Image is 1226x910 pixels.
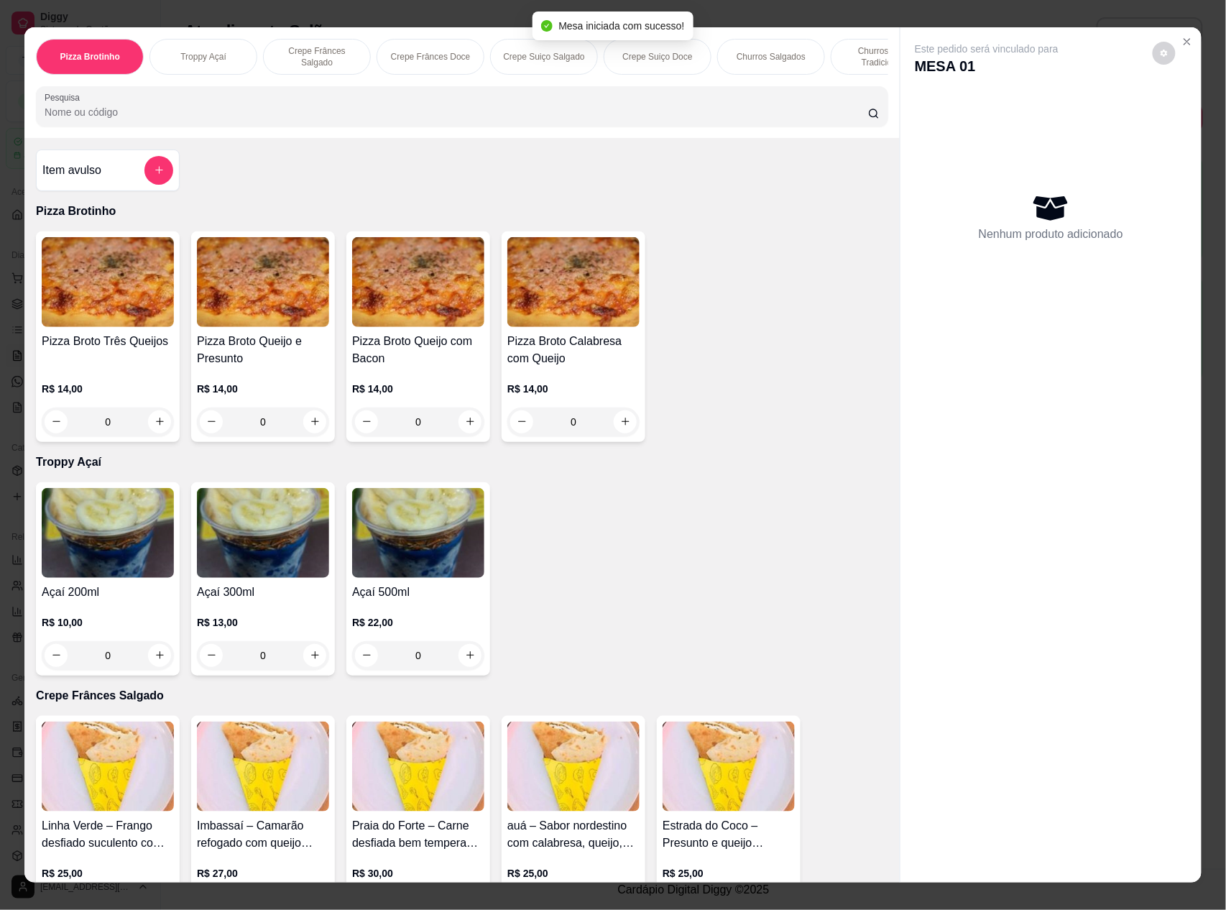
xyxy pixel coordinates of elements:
button: add-separate-item [144,156,173,185]
p: R$ 14,00 [507,382,640,396]
img: product-image [42,237,174,327]
p: Pizza Brotinho [36,203,888,220]
button: decrease-product-quantity [355,410,378,433]
p: Crepe Suiço Salgado [503,51,584,63]
p: R$ 14,00 [42,382,174,396]
p: Churros Doce Tradicionais [843,45,926,68]
p: Nenhum produto adicionado [979,226,1123,243]
p: R$ 27,00 [197,866,329,881]
p: Pizza Brotinho [60,51,119,63]
h4: Pizza Broto Queijo com Bacon [352,333,484,367]
input: Pesquisa [45,105,868,119]
h4: Linha Verde – Frango desfiado suculento com queijo mussarela, cream cheese e o toque especial do ... [42,817,174,852]
img: product-image [507,722,640,812]
span: Mesa iniciada com sucesso! [558,20,684,32]
img: product-image [352,488,484,578]
h4: Açaí 500ml [352,584,484,601]
h4: Açaí 200ml [42,584,174,601]
img: product-image [352,237,484,327]
button: decrease-product-quantity [200,410,223,433]
button: increase-product-quantity [303,410,326,433]
button: decrease-product-quantity [1153,42,1176,65]
button: decrease-product-quantity [510,410,533,433]
p: R$ 25,00 [663,866,795,881]
p: Troppy Açaí [180,51,226,63]
img: product-image [42,488,174,578]
p: R$ 10,00 [42,615,174,630]
p: R$ 13,00 [197,615,329,630]
p: Este pedido será vinculado para [915,42,1059,56]
img: product-image [197,237,329,327]
p: MESA 01 [915,56,1059,76]
span: check-circle [541,20,553,32]
button: increase-product-quantity [458,410,481,433]
p: R$ 25,00 [507,866,640,881]
h4: Estrada do Coco – Presunto e queijo mussarela com orégano e um toque cremoso de cream cheese. Tra... [663,817,795,852]
img: product-image [197,722,329,812]
img: product-image [352,722,484,812]
button: decrease-product-quantity [45,410,68,433]
h4: auá – Sabor nordestino com calabresa, queijo, cream cheese, tomate e milho amarelo. Uma combinaçã... [507,817,640,852]
p: Crepe Suiço Doce [622,51,692,63]
h4: Açaí 300ml [197,584,329,601]
img: product-image [507,237,640,327]
label: Pesquisa [45,91,85,104]
img: product-image [42,722,174,812]
p: R$ 14,00 [197,382,329,396]
h4: Imbassaí – Camarão refogado com queijo mussarela e cream cheese. Delicioso e refinado! [197,817,329,852]
p: R$ 25,00 [42,866,174,881]
h4: Pizza Broto Três Queijos [42,333,174,350]
h4: Pizza Broto Calabresa com Queijo [507,333,640,367]
h4: Pizza Broto Queijo e Presunto [197,333,329,367]
button: increase-product-quantity [614,410,637,433]
img: product-image [197,488,329,578]
p: Troppy Açaí [36,454,888,471]
p: Crepe Frânces Salgado [275,45,359,68]
p: R$ 22,00 [352,615,484,630]
img: product-image [663,722,795,812]
p: Churros Salgados [737,51,806,63]
p: R$ 14,00 [352,382,484,396]
p: Crepe Frânces Doce [391,51,471,63]
p: Crepe Frânces Salgado [36,687,888,704]
button: Close [1176,30,1199,53]
button: increase-product-quantity [148,410,171,433]
h4: Item avulso [42,162,101,179]
h4: Praia do Forte – Carne desfiada bem temperada, com queijo mussarela, banana ,cebola caramelizada ... [352,817,484,852]
p: R$ 30,00 [352,866,484,881]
